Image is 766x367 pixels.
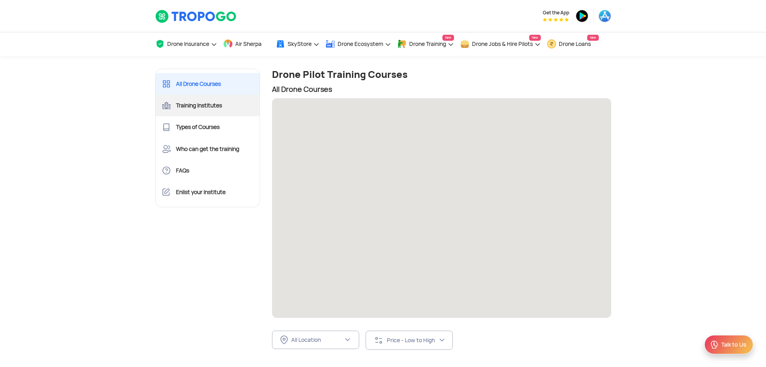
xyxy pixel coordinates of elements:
a: Air Sherpa [223,32,270,56]
a: SkyStore [276,32,320,56]
h1: Drone Pilot Training Courses [272,69,611,80]
button: All Location [272,331,359,349]
span: New [442,35,454,41]
a: Enlist your Institute [156,181,260,203]
span: Drone Ecosystem [338,41,383,47]
img: ic_playstore.png [576,10,588,22]
a: All Drone Courses [156,73,260,95]
a: Drone LoansNew [547,32,599,56]
div: All Location [291,336,343,343]
span: Get the App [543,10,569,16]
img: ic_location_inActive.svg [280,335,288,344]
a: Types of Courses [156,116,260,138]
span: Drone Training [409,41,446,47]
span: Drone Insurance [167,41,209,47]
img: TropoGo Logo [155,10,237,23]
span: Air Sherpa [235,41,262,47]
a: Drone Insurance [155,32,217,56]
a: Drone Ecosystem [326,32,391,56]
a: FAQs [156,160,260,181]
a: Who can get the training [156,138,260,160]
img: ic_chevron_down.svg [344,337,351,343]
span: New [529,35,541,41]
span: Drone Loans [559,41,591,47]
span: Drone Jobs & Hire Pilots [472,41,533,47]
a: Drone Jobs & Hire PilotsNew [460,32,541,56]
div: Talk to Us [721,341,746,349]
img: ic_appstore.png [598,10,611,22]
a: Training Institutes [156,95,260,116]
img: App Raking [543,18,569,22]
button: Price - Low to High [366,331,453,350]
span: New [587,35,599,41]
img: ic_Support.svg [710,340,719,349]
span: SkyStore [288,41,312,47]
div: Price - Low to High [387,337,439,344]
h2: All Drone Courses [272,83,611,95]
a: Drone TrainingNew [397,32,454,56]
